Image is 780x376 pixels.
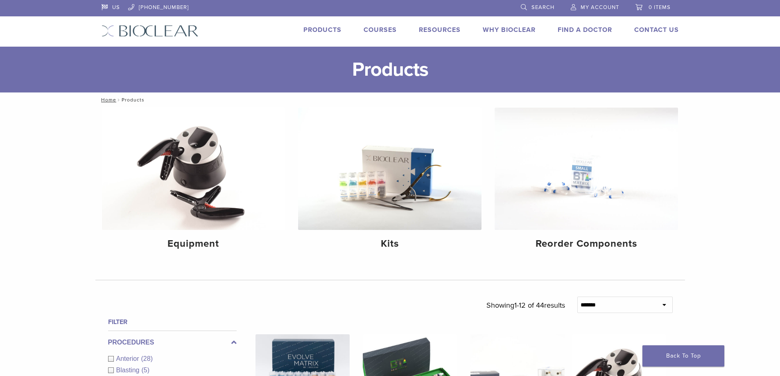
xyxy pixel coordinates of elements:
[108,317,237,327] h4: Filter
[303,26,341,34] a: Products
[514,301,544,310] span: 1-12 of 44
[108,338,237,347] label: Procedures
[419,26,461,34] a: Resources
[116,355,141,362] span: Anterior
[116,98,122,102] span: /
[109,236,279,251] h4: Equipment
[501,236,671,251] h4: Reorder Components
[495,108,678,230] img: Reorder Components
[102,108,285,230] img: Equipment
[305,236,475,251] h4: Kits
[95,92,685,107] nav: Products
[531,4,554,11] span: Search
[99,97,116,103] a: Home
[558,26,612,34] a: Find A Doctor
[581,4,619,11] span: My Account
[486,297,565,314] p: Showing results
[483,26,536,34] a: Why Bioclear
[649,4,671,11] span: 0 items
[141,367,149,374] span: (5)
[642,345,724,367] a: Back To Top
[102,108,285,257] a: Equipment
[141,355,153,362] span: (28)
[102,25,199,37] img: Bioclear
[634,26,679,34] a: Contact Us
[298,108,482,257] a: Kits
[495,108,678,257] a: Reorder Components
[364,26,397,34] a: Courses
[298,108,482,230] img: Kits
[116,367,142,374] span: Blasting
